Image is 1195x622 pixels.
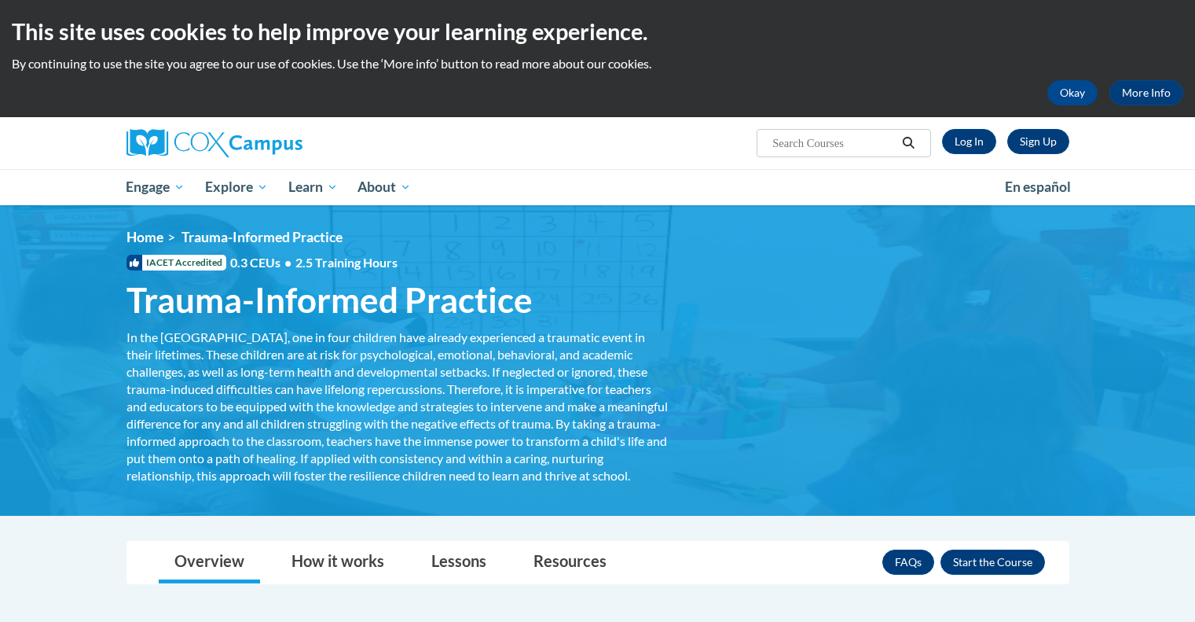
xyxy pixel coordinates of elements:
[181,229,343,245] span: Trauma-Informed Practice
[1007,129,1069,154] a: Register
[278,169,348,205] a: Learn
[995,171,1081,204] a: En español
[896,134,920,153] button: Search
[116,169,196,205] a: Engage
[1047,80,1098,105] button: Okay
[347,169,421,205] a: About
[288,178,338,197] span: Learn
[12,55,1183,72] p: By continuing to use the site you agree to our use of cookies. Use the ‘More info’ button to read...
[416,542,502,583] a: Lessons
[357,178,411,197] span: About
[771,134,896,153] input: Search Courses
[103,169,1093,205] div: Main menu
[159,542,260,583] a: Overview
[276,542,400,583] a: How it works
[284,255,291,270] span: •
[1109,80,1183,105] a: More Info
[126,279,533,321] span: Trauma-Informed Practice
[230,254,398,271] span: 0.3 CEUs
[1005,179,1071,195] span: En español
[12,16,1183,47] h2: This site uses cookies to help improve your learning experience.
[126,129,302,157] img: Cox Campus
[126,178,185,197] span: Engage
[518,542,622,583] a: Resources
[882,550,934,575] a: FAQs
[295,255,398,270] span: 2.5 Training Hours
[126,329,669,484] div: In the [GEOGRAPHIC_DATA], one in four children have already experienced a traumatic event in thei...
[126,229,163,245] a: Home
[126,129,425,157] a: Cox Campus
[940,550,1045,575] button: Enroll
[942,129,996,154] a: Log In
[126,255,226,271] span: IACET Accredited
[205,178,268,197] span: Explore
[195,169,278,205] a: Explore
